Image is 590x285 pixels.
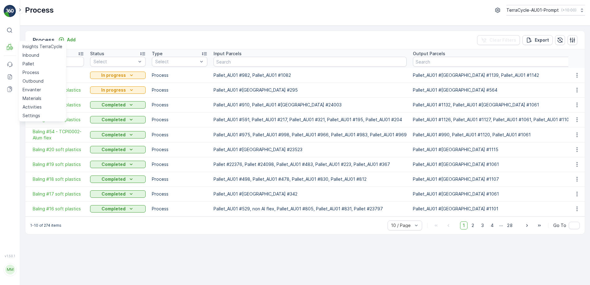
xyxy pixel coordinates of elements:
[90,101,146,109] button: Completed
[90,72,146,79] button: In progress
[33,36,55,44] p: Process
[152,206,207,212] p: Process
[413,87,571,93] p: Pallet_AU01 #[GEOGRAPHIC_DATA] #564
[214,176,407,182] p: Pallet_AU01 #498, Pallet_AU01 #478, Pallet_AU01 #830, Pallet_AU01 #812
[102,102,126,108] p: Completed
[214,72,407,78] p: Pallet_AU01 #982, Pallet_AU01 #1082
[30,223,61,228] p: 1-10 of 274 items
[152,191,207,197] p: Process
[90,190,146,198] button: Completed
[152,72,207,78] p: Process
[152,51,163,57] p: Type
[101,72,126,78] p: In progress
[33,176,84,182] a: Baling #18 soft plastics
[25,5,54,15] p: Process
[90,161,146,168] button: Completed
[56,36,78,43] button: Add
[214,117,407,123] p: Pallet_AU01 #591, Pallet_AU01 #217, Pallet_AU01 #321, Pallet_AU01 #195, Pallet_AU01 #204
[152,176,207,182] p: Process
[4,259,16,280] button: MM
[152,161,207,167] p: Process
[413,161,571,167] p: Pallet_AU01 #[GEOGRAPHIC_DATA] #1061
[561,8,576,13] p: ( +10:00 )
[33,191,84,197] a: Baling #17 soft plastics
[413,191,571,197] p: Pallet_AU01 #[GEOGRAPHIC_DATA] #1061
[413,147,571,153] p: Pallet_AU01 #[GEOGRAPHIC_DATA] #1115
[102,206,126,212] p: Completed
[155,59,198,65] p: Select
[413,117,571,123] p: Pallet_AU01 #1126, Pallet_AU01 #1127, Pallet_AU01 #1061, Pallet_AU01 #1101
[152,147,207,153] p: Process
[102,132,126,138] p: Completed
[460,221,467,229] span: 1
[214,57,407,67] input: Search
[214,87,407,93] p: Pallet_AU01 #[GEOGRAPHIC_DATA] #295
[102,161,126,167] p: Completed
[214,191,407,197] p: Pallet_AU01 #[GEOGRAPHIC_DATA] #342
[102,191,126,197] p: Completed
[152,117,207,123] p: Process
[413,132,571,138] p: Pallet_AU01 #990, Pallet_AU01 #1120, Pallet_AU01 #1061
[504,221,515,229] span: 28
[33,161,84,167] a: Baling #19 soft plastics
[33,129,84,141] a: Baling #54 - TCPI0002- Alum flex
[90,86,146,94] button: In progress
[489,37,516,43] p: Clear Filters
[214,147,407,153] p: Pallet_AU01 #[GEOGRAPHIC_DATA] #23523
[4,254,16,258] span: v 1.50.1
[90,116,146,123] button: Completed
[413,102,571,108] p: Pallet_AU01 #1132, Pallet_AU01 #[GEOGRAPHIC_DATA] #1061
[214,51,242,57] p: Input Parcels
[469,221,477,229] span: 2
[152,132,207,138] p: Process
[5,265,15,275] div: MM
[413,206,571,212] p: Pallet_AU01 #[GEOGRAPHIC_DATA] #1101
[33,147,84,153] a: Baling #20 soft plastics
[101,87,126,93] p: In progress
[102,117,126,123] p: Completed
[413,72,571,78] p: Pallet_AU01 #[GEOGRAPHIC_DATA] #1139, Pallet_AU01 #1142
[67,37,76,43] p: Add
[93,59,136,65] p: Select
[214,102,407,108] p: Pallet_AU01 #910, Pallet_AU01 #[GEOGRAPHIC_DATA] #24003
[214,132,407,138] p: Pallet_AU01 #975, Pallet_AU01 #998, Pallet_AU01 #966, Pallet_AU01 #983, Pallet_AU01 #969
[499,221,503,229] p: ...
[522,35,553,45] button: Export
[90,205,146,213] button: Completed
[478,221,487,229] span: 3
[477,35,520,45] button: Clear Filters
[4,5,16,17] img: logo
[90,176,146,183] button: Completed
[413,176,571,182] p: Pallet_AU01 #[GEOGRAPHIC_DATA] #1107
[506,5,585,15] button: TerraCycle-AU01-Prompt(+10:00)
[33,206,84,212] a: Baling #16 soft plastics
[553,222,566,229] span: Go To
[102,147,126,153] p: Completed
[506,7,559,13] p: TerraCycle-AU01-Prompt
[102,176,126,182] p: Completed
[214,206,407,212] p: Pallet_AU01 #529, non Al flex, Pallet_AU01 #805, Pallet_AU01 #831, Pallet #23797
[535,37,549,43] p: Export
[90,146,146,153] button: Completed
[413,57,571,67] input: Search
[90,131,146,138] button: Completed
[488,221,497,229] span: 4
[214,161,407,167] p: Pallet #22376, Pallet #24098, Pallet_AU01 #483, Pallet_AU01 #223, Pallet_AU01 #367
[152,102,207,108] p: Process
[413,51,445,57] p: Output Parcels
[90,51,104,57] p: Status
[152,87,207,93] p: Process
